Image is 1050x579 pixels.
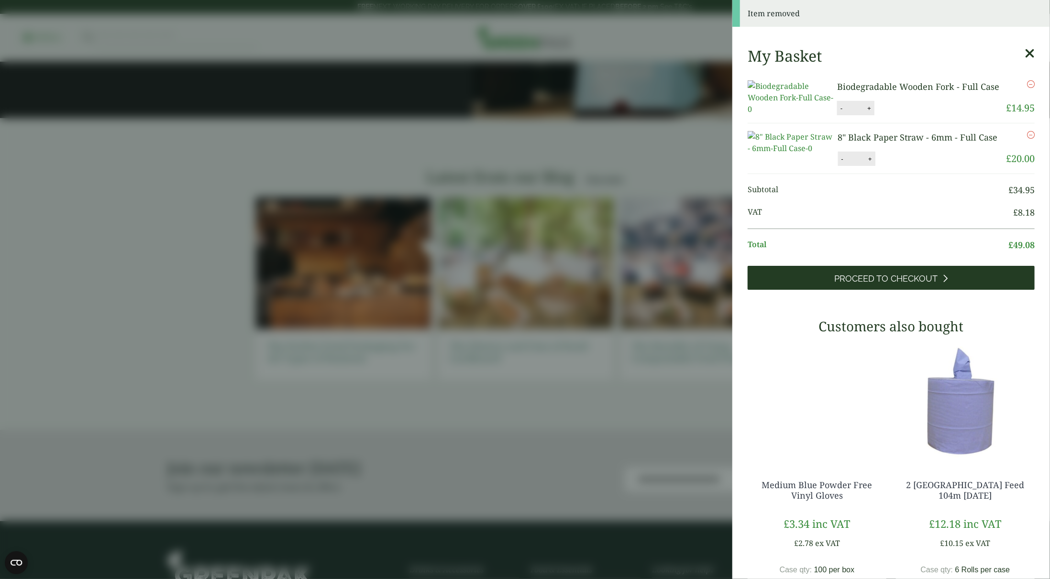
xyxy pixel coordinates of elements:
h2: My Basket [748,47,822,65]
span: Case qty: [780,566,812,574]
span: £ [1006,101,1011,114]
a: Remove this item [1027,131,1035,139]
bdi: 2.78 [794,538,813,548]
a: Medium Blue Powder Free Vinyl Gloves [762,479,873,501]
button: - [839,155,846,163]
button: Open CMP widget [5,551,28,574]
bdi: 3.34 [784,516,810,531]
bdi: 12.18 [929,516,961,531]
span: inc VAT [964,516,1002,531]
span: 6 Rolls per case [955,566,1010,574]
a: Biodegradable Wooden Fork - Full Case [837,81,999,92]
a: Proceed to Checkout [748,266,1035,290]
img: 3630017-2-Ply-Blue-Centre-Feed-104m [896,341,1035,461]
bdi: 34.95 [1008,184,1035,196]
bdi: 49.08 [1008,239,1035,251]
span: £ [1008,184,1013,196]
a: Remove this item [1027,80,1035,88]
span: £ [940,538,945,548]
span: Proceed to Checkout [835,273,938,284]
span: £ [794,538,798,548]
a: 8" Black Paper Straw - 6mm - Full Case [838,131,998,143]
bdi: 14.95 [1006,101,1035,114]
span: Case qty: [921,566,953,574]
span: 100 per box [814,566,855,574]
span: £ [929,516,935,531]
img: 8" Black Paper Straw - 6mm-Full Case-0 [748,131,834,154]
span: £ [1006,152,1011,165]
span: ex VAT [966,538,991,548]
span: ex VAT [815,538,840,548]
button: + [864,104,874,112]
a: 2 [GEOGRAPHIC_DATA] Feed 104m [DATE] [906,479,1025,501]
span: £ [1008,239,1013,251]
button: + [865,155,875,163]
button: - [838,104,845,112]
span: Subtotal [748,184,1008,197]
img: Biodegradable Wooden Fork-Full Case-0 [748,80,834,115]
bdi: 10.15 [940,538,964,548]
bdi: 20.00 [1006,152,1035,165]
span: Total [748,239,1008,251]
span: £ [784,516,790,531]
bdi: 8.18 [1013,207,1035,218]
span: inc VAT [813,516,851,531]
span: VAT [748,206,1013,219]
h3: Customers also bought [748,318,1035,335]
span: £ [1013,207,1018,218]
